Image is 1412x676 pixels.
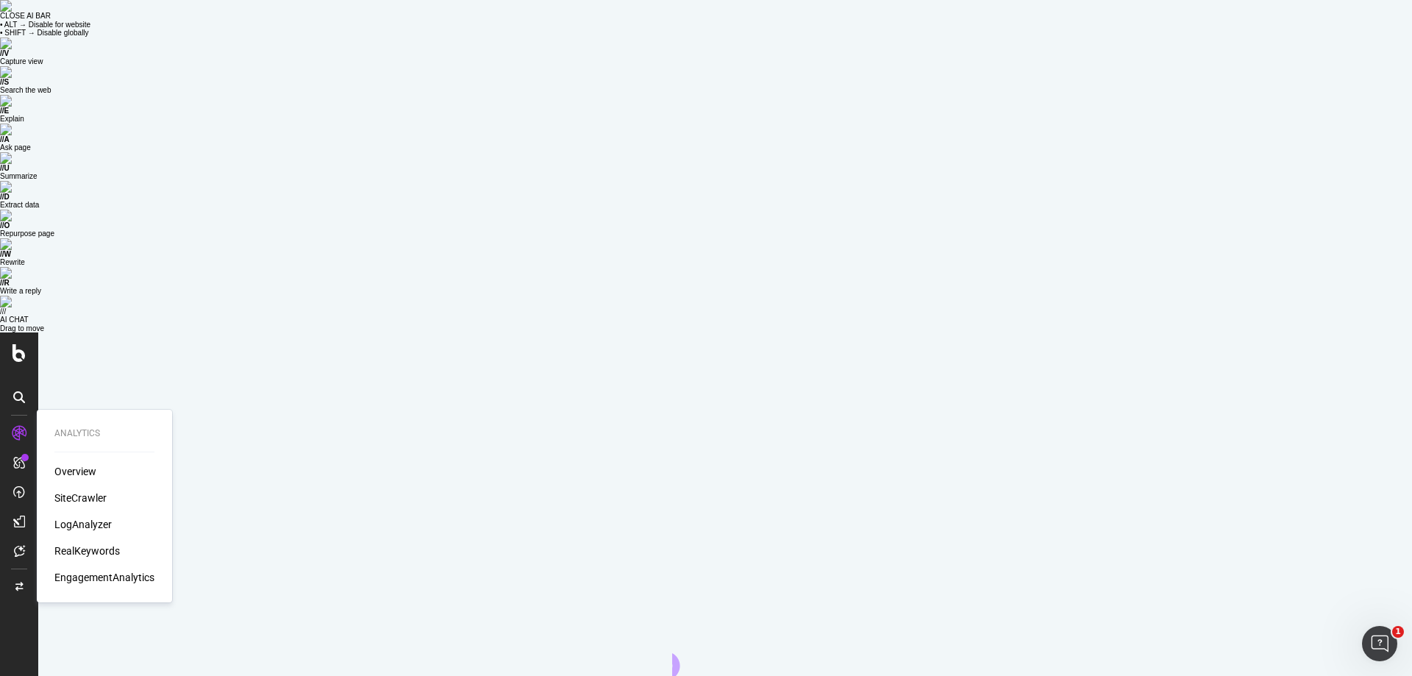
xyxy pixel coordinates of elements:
[54,464,96,479] a: Overview
[54,570,154,585] a: EngagementAnalytics
[54,517,112,532] a: LogAnalyzer
[54,544,120,558] a: RealKeywords
[1392,626,1404,638] span: 1
[54,427,154,440] div: Analytics
[54,491,107,505] a: SiteCrawler
[1362,626,1397,661] iframe: Intercom live chat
